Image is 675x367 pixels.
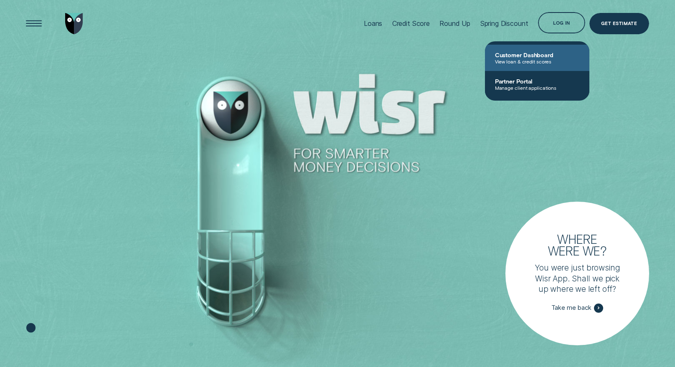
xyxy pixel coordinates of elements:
[439,19,470,28] div: Round Up
[485,45,589,71] a: Customer DashboardView loan & credit scores
[530,263,625,294] p: You were just browsing Wisr App. Shall we pick up where we left off?
[495,51,579,58] span: Customer Dashboard
[543,233,612,256] h3: Where were we?
[485,71,589,97] a: Partner PortalManage client applications
[495,58,579,64] span: View loan & credit scores
[495,85,579,91] span: Manage client applications
[65,13,83,34] img: Wisr
[589,13,649,34] a: Get Estimate
[505,202,649,345] a: Where were we?You were just browsing Wisr App. Shall we pick up where we left off?Take me back
[23,13,45,34] button: Open Menu
[392,19,430,28] div: Credit Score
[538,12,585,33] button: Log in
[551,304,591,312] span: Take me back
[480,19,528,28] div: Spring Discount
[364,19,382,28] div: Loans
[495,78,579,85] span: Partner Portal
